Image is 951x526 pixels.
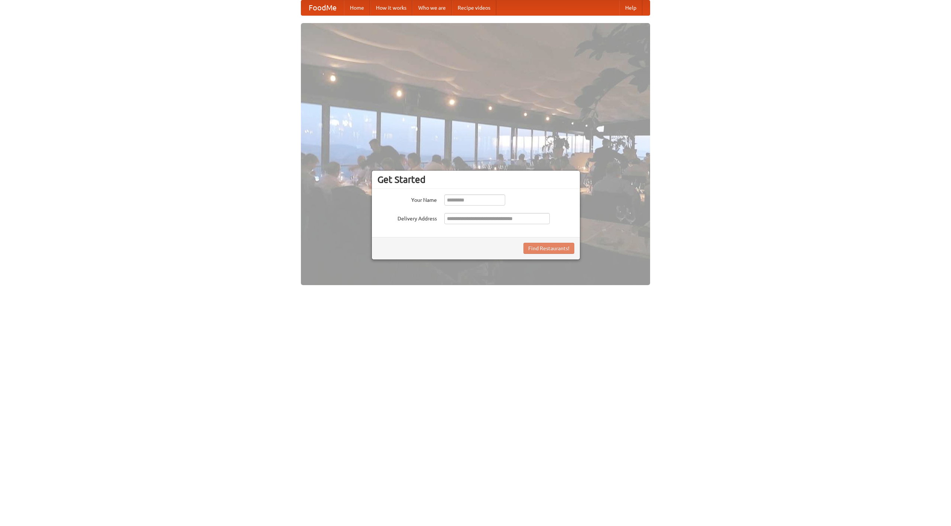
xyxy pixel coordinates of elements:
a: FoodMe [301,0,344,15]
a: How it works [370,0,412,15]
a: Who we are [412,0,452,15]
label: Delivery Address [377,213,437,222]
a: Help [619,0,642,15]
button: Find Restaurants! [523,243,574,254]
a: Recipe videos [452,0,496,15]
a: Home [344,0,370,15]
h3: Get Started [377,174,574,185]
label: Your Name [377,194,437,204]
